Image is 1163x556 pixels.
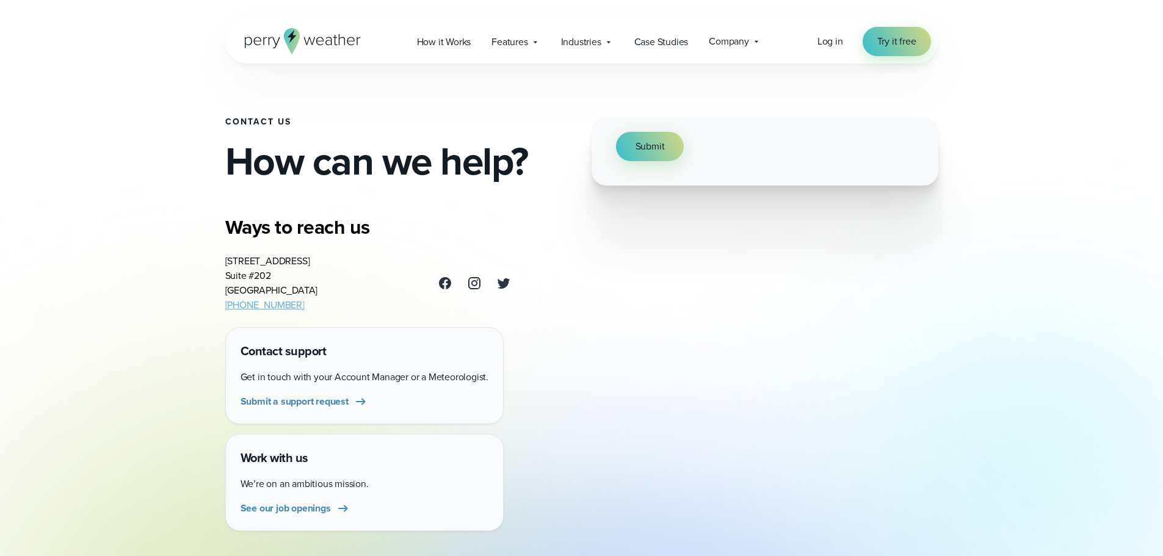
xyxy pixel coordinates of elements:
[616,132,684,161] button: Submit
[241,342,488,360] h4: Contact support
[407,29,482,54] a: How it Works
[241,449,488,467] h4: Work with us
[863,27,931,56] a: Try it free
[241,394,349,409] span: Submit a support request
[241,501,350,516] a: See our job openings
[491,35,527,49] span: Features
[561,35,601,49] span: Industries
[709,34,749,49] span: Company
[241,394,368,409] a: Submit a support request
[225,142,572,181] h2: How can we help?
[634,35,689,49] span: Case Studies
[817,34,843,48] span: Log in
[225,298,305,312] a: [PHONE_NUMBER]
[241,501,331,516] span: See our job openings
[877,34,916,49] span: Try it free
[241,477,488,491] p: We’re on an ambitious mission.
[225,215,511,239] h3: Ways to reach us
[417,35,471,49] span: How it Works
[817,34,843,49] a: Log in
[225,254,318,312] address: [STREET_ADDRESS] Suite #202 [GEOGRAPHIC_DATA]
[241,370,488,385] p: Get in touch with your Account Manager or a Meteorologist.
[624,29,699,54] a: Case Studies
[225,117,572,127] h1: Contact Us
[636,139,665,154] span: Submit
